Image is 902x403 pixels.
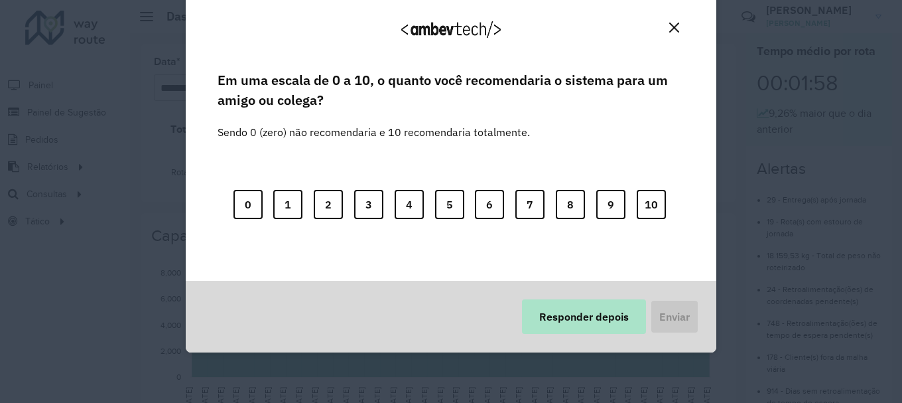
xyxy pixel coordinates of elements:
[233,190,263,219] button: 0
[637,190,666,219] button: 10
[314,190,343,219] button: 2
[218,70,684,111] label: Em uma escala de 0 a 10, o quanto você recomendaria o sistema para um amigo ou colega?
[556,190,585,219] button: 8
[669,23,679,33] img: Close
[401,21,501,38] img: Logo Ambevtech
[515,190,545,219] button: 7
[354,190,383,219] button: 3
[273,190,302,219] button: 1
[218,108,530,140] label: Sendo 0 (zero) não recomendaria e 10 recomendaria totalmente.
[522,299,646,334] button: Responder depois
[435,190,464,219] button: 5
[664,17,684,38] button: Close
[475,190,504,219] button: 6
[596,190,625,219] button: 9
[395,190,424,219] button: 4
